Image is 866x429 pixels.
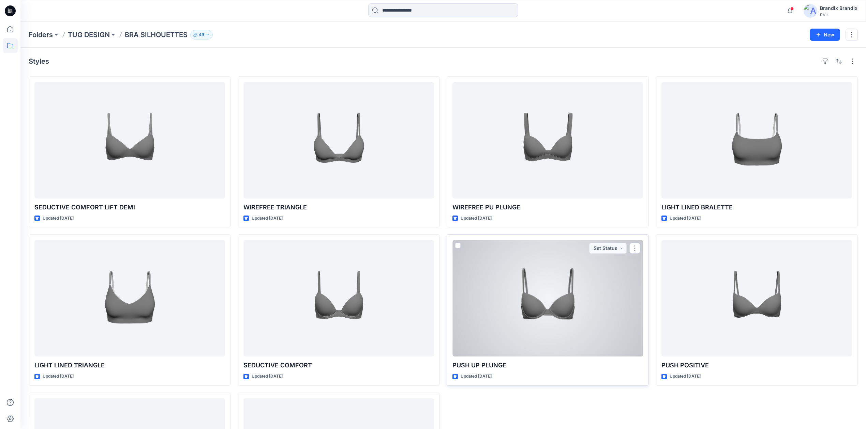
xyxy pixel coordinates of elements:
p: Updated [DATE] [461,215,492,222]
p: LIGHT LINED BRALETTE [661,203,852,212]
p: LIGHT LINED TRIANGLE [34,361,225,370]
p: PUSH UP PLUNGE [452,361,643,370]
p: PUSH POSITIVE [661,361,852,370]
a: SEDUCTIVE COMFORT LIFT DEMI [34,82,225,198]
p: SEDUCTIVE COMFORT [243,361,434,370]
p: Updated [DATE] [461,373,492,380]
a: Folders [29,30,53,39]
p: WIREFREE TRIANGLE [243,203,434,212]
button: New [810,29,840,41]
img: avatar [804,4,817,18]
div: Brandix Brandix [820,4,857,12]
p: Updated [DATE] [670,373,701,380]
p: Updated [DATE] [252,373,283,380]
a: WIREFREE PU PLUNGE [452,82,643,198]
p: Updated [DATE] [670,215,701,222]
a: WIREFREE TRIANGLE [243,82,434,198]
p: Updated [DATE] [43,215,74,222]
p: WIREFREE PU PLUNGE [452,203,643,212]
button: 49 [190,30,213,39]
p: SEDUCTIVE COMFORT LIFT DEMI [34,203,225,212]
a: TUG DESIGN [68,30,110,39]
p: Updated [DATE] [252,215,283,222]
div: PVH [820,12,857,17]
a: LIGHT LINED BRALETTE [661,82,852,198]
a: PUSH UP PLUNGE [452,240,643,356]
a: PUSH POSITIVE [661,240,852,356]
a: LIGHT LINED TRIANGLE [34,240,225,356]
p: 49 [199,31,204,38]
a: SEDUCTIVE COMFORT [243,240,434,356]
p: Updated [DATE] [43,373,74,380]
h4: Styles [29,57,49,65]
p: BRA SILHOUETTES [125,30,188,39]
